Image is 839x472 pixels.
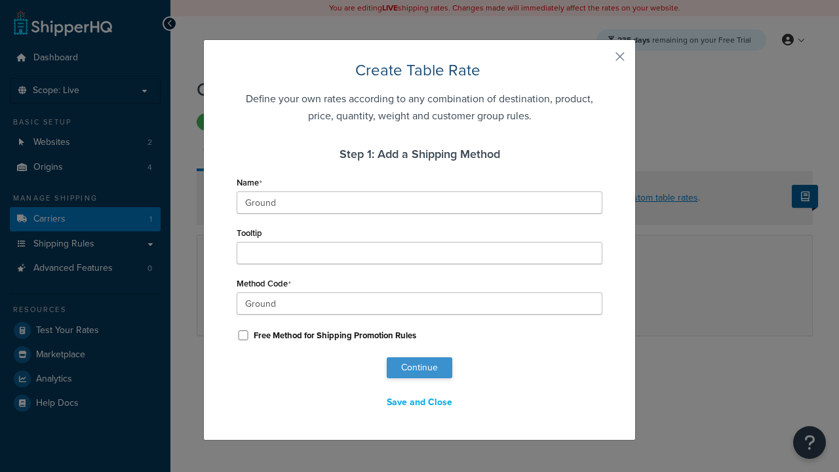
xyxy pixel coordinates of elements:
[237,60,602,81] h2: Create Table Rate
[237,279,291,289] label: Method Code
[237,90,602,125] h5: Define your own rates according to any combination of destination, product, price, quantity, weig...
[237,228,262,238] label: Tooltip
[387,357,452,378] button: Continue
[237,146,602,163] h4: Step 1: Add a Shipping Method
[254,330,416,342] label: Free Method for Shipping Promotion Rules
[237,178,262,188] label: Name
[378,391,461,414] button: Save and Close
